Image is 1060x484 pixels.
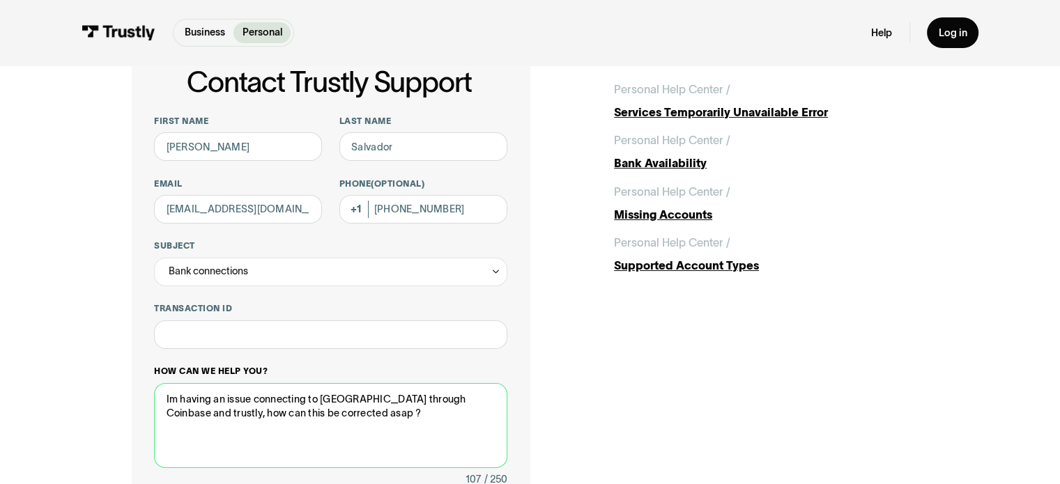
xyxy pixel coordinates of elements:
a: Log in [927,17,978,47]
div: Personal Help Center / [614,183,730,201]
label: Last name [339,116,507,127]
a: Help [871,26,892,40]
div: Services Temporarily Unavailable Error [614,104,928,121]
label: Email [154,178,322,189]
input: alex@mail.com [154,195,322,224]
a: Personal Help Center /Bank Availability [614,132,928,171]
p: Business [185,25,225,40]
span: (Optional) [371,179,424,188]
div: Bank connections [169,263,248,280]
div: Supported Account Types [614,257,928,274]
img: Trustly Logo [82,25,155,40]
input: Alex [154,132,322,161]
div: Missing Accounts [614,206,928,224]
a: Personal Help Center /Supported Account Types [614,234,928,274]
a: Personal [233,22,291,43]
div: Personal Help Center / [614,81,730,98]
div: Personal Help Center / [614,234,730,251]
div: Personal Help Center / [614,132,730,149]
div: Bank connections [154,258,507,286]
a: Personal Help Center /Missing Accounts [614,183,928,223]
label: First name [154,116,322,127]
input: (555) 555-5555 [339,195,507,224]
label: How can we help you? [154,366,507,377]
a: Personal Help Center /Services Temporarily Unavailable Error [614,81,928,120]
a: Business [176,22,234,43]
label: Subject [154,240,507,251]
div: Bank Availability [614,155,928,172]
h2: Recommended articles: [614,45,928,70]
div: Log in [938,26,967,40]
label: Transaction ID [154,303,507,314]
label: Phone [339,178,507,189]
p: Personal [243,25,282,40]
input: Howard [339,132,507,161]
h1: Contact Trustly Support [151,67,507,98]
